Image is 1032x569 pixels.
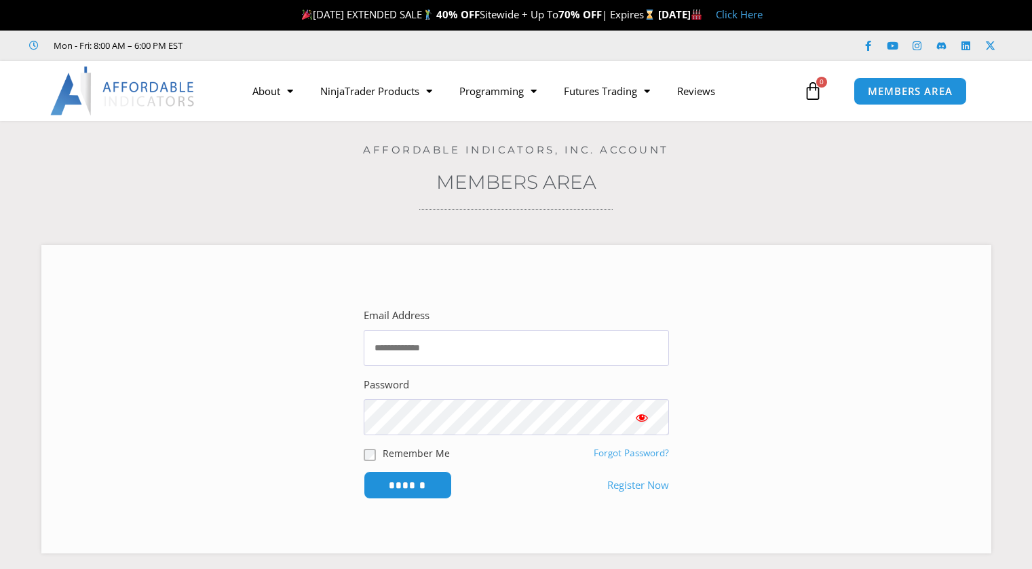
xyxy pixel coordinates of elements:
[202,39,405,52] iframe: Customer reviews powered by Trustpilot
[550,75,664,107] a: Futures Trading
[363,143,669,156] a: Affordable Indicators, Inc. Account
[50,37,183,54] span: Mon - Fri: 8:00 AM – 6:00 PM EST
[364,306,429,325] label: Email Address
[868,86,953,96] span: MEMBERS AREA
[307,75,446,107] a: NinjaTrader Products
[383,446,450,460] label: Remember Me
[615,399,669,435] button: Show password
[446,75,550,107] a: Programming
[783,71,843,111] a: 0
[436,170,596,194] a: Members Area
[854,77,967,105] a: MEMBERS AREA
[364,375,409,394] label: Password
[423,10,433,20] img: 🏌️‍♂️
[691,10,702,20] img: 🏭
[302,10,312,20] img: 🎉
[658,7,702,21] strong: [DATE]
[594,447,669,459] a: Forgot Password?
[664,75,729,107] a: Reviews
[239,75,800,107] nav: Menu
[607,476,669,495] a: Register Now
[716,7,763,21] a: Click Here
[299,7,658,21] span: [DATE] EXTENDED SALE Sitewide + Up To | Expires
[645,10,655,20] img: ⌛
[50,67,196,115] img: LogoAI | Affordable Indicators – NinjaTrader
[558,7,602,21] strong: 70% OFF
[436,7,480,21] strong: 40% OFF
[816,77,827,88] span: 0
[239,75,307,107] a: About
